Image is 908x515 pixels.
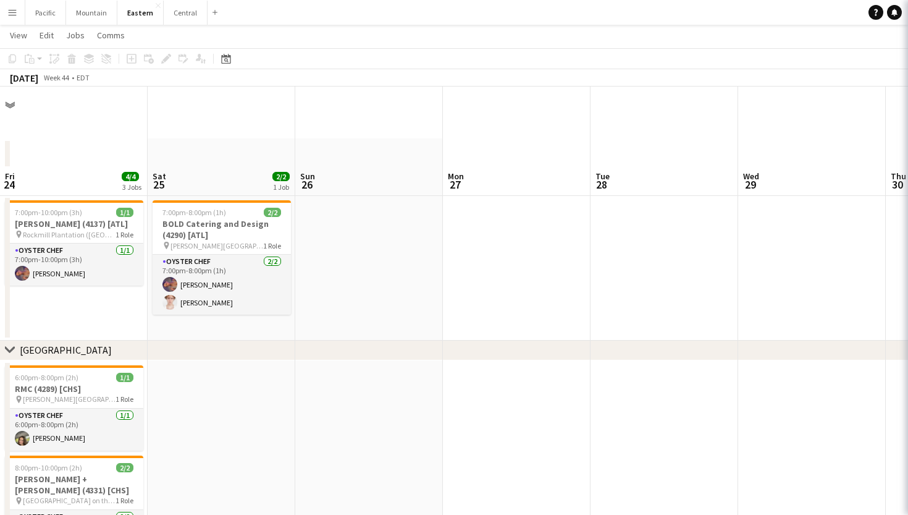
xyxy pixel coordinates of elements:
[5,365,143,451] app-job-card: 6:00pm-8:00pm (2h)1/1RMC (4289) [CHS] [PERSON_NAME][GEOGRAPHIC_DATA] ([GEOGRAPHIC_DATA], [GEOGRAP...
[891,171,906,182] span: Thu
[66,1,117,25] button: Mountain
[5,409,143,451] app-card-role: Oyster Chef1/16:00pm-8:00pm (2h)[PERSON_NAME]
[15,208,82,217] span: 7:00pm-10:00pm (3h)
[153,200,291,315] app-job-card: 7:00pm-8:00pm (1h)2/2BOLD Catering and Design (4290) [ATL] [PERSON_NAME][GEOGRAPHIC_DATA]1 RoleOy...
[15,373,78,382] span: 6:00pm-8:00pm (2h)
[41,73,72,82] span: Week 44
[116,230,133,239] span: 1 Role
[5,200,143,286] app-job-card: 7:00pm-10:00pm (3h)1/1[PERSON_NAME] (4137) [ATL] Rockmill Plantation ([GEOGRAPHIC_DATA], [GEOGRAP...
[5,218,143,229] h3: [PERSON_NAME] (4137) [ATL]
[151,177,166,192] span: 25
[35,27,59,43] a: Edit
[92,27,130,43] a: Comms
[10,30,27,41] span: View
[595,171,610,182] span: Tue
[743,171,759,182] span: Wed
[153,218,291,240] h3: BOLD Catering and Design (4290) [ATL]
[5,244,143,286] app-card-role: Oyster Chef1/17:00pm-10:00pm (3h)[PERSON_NAME]
[300,171,315,182] span: Sun
[3,177,15,192] span: 24
[164,1,208,25] button: Central
[273,182,289,192] div: 1 Job
[153,255,291,315] app-card-role: Oyster Chef2/27:00pm-8:00pm (1h)[PERSON_NAME][PERSON_NAME]
[170,241,263,250] span: [PERSON_NAME][GEOGRAPHIC_DATA]
[5,27,32,43] a: View
[15,463,82,472] span: 8:00pm-10:00pm (2h)
[153,171,166,182] span: Sat
[264,208,281,217] span: 2/2
[20,344,112,356] div: [GEOGRAPHIC_DATA]
[122,172,139,181] span: 4/4
[272,172,290,181] span: 2/2
[298,177,315,192] span: 26
[97,30,125,41] span: Comms
[889,177,906,192] span: 30
[5,474,143,496] h3: [PERSON_NAME] + [PERSON_NAME] (4331) [CHS]
[594,177,610,192] span: 28
[116,208,133,217] span: 1/1
[23,496,116,505] span: [GEOGRAPHIC_DATA] on the [GEOGRAPHIC_DATA] ([GEOGRAPHIC_DATA], [GEOGRAPHIC_DATA])
[741,177,759,192] span: 29
[122,182,141,192] div: 3 Jobs
[116,496,133,505] span: 1 Role
[23,394,116,404] span: [PERSON_NAME][GEOGRAPHIC_DATA] ([GEOGRAPHIC_DATA], [GEOGRAPHIC_DATA])
[10,72,38,84] div: [DATE]
[446,177,464,192] span: 27
[263,241,281,250] span: 1 Role
[23,230,116,239] span: Rockmill Plantation ([GEOGRAPHIC_DATA], [GEOGRAPHIC_DATA])
[116,394,133,404] span: 1 Role
[61,27,90,43] a: Jobs
[40,30,54,41] span: Edit
[5,171,15,182] span: Fri
[448,171,464,182] span: Mon
[116,373,133,382] span: 1/1
[117,1,164,25] button: Eastern
[66,30,85,41] span: Jobs
[77,73,90,82] div: EDT
[162,208,226,217] span: 7:00pm-8:00pm (1h)
[25,1,66,25] button: Pacific
[5,383,143,394] h3: RMC (4289) [CHS]
[116,463,133,472] span: 2/2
